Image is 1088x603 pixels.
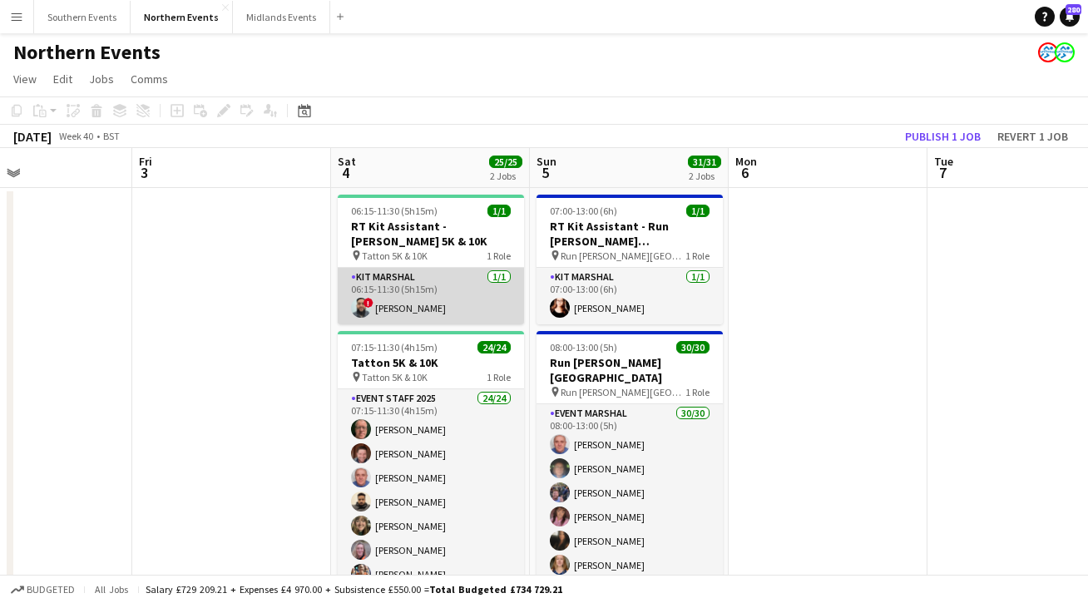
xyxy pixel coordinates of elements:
[534,163,556,182] span: 5
[1066,4,1081,15] span: 280
[233,1,330,33] button: Midlands Events
[335,163,356,182] span: 4
[735,154,757,169] span: Mon
[688,156,721,168] span: 31/31
[13,128,52,145] div: [DATE]
[136,163,152,182] span: 3
[363,298,373,308] span: !
[550,341,617,353] span: 08:00-13:00 (5h)
[1055,42,1075,62] app-user-avatar: RunThrough Events
[91,583,131,596] span: All jobs
[338,195,524,324] app-job-card: 06:15-11:30 (5h15m)1/1RT Kit Assistant - [PERSON_NAME] 5K & 10K Tatton 5K & 10K1 RoleKit Marshal1...
[351,341,438,353] span: 07:15-11:30 (4h15m)
[1038,42,1058,62] app-user-avatar: RunThrough Events
[13,40,161,65] h1: Northern Events
[82,68,121,90] a: Jobs
[932,163,953,182] span: 7
[1060,7,1080,27] a: 280
[487,371,511,383] span: 1 Role
[351,205,438,217] span: 06:15-11:30 (5h15m)
[362,250,428,262] span: Tatton 5K & 10K
[477,341,511,353] span: 24/24
[537,331,723,577] app-job-card: 08:00-13:00 (5h)30/30Run [PERSON_NAME][GEOGRAPHIC_DATA] Run [PERSON_NAME][GEOGRAPHIC_DATA]1 RoleE...
[338,268,524,324] app-card-role: Kit Marshal1/106:15-11:30 (5h15m)![PERSON_NAME]
[537,154,556,169] span: Sun
[27,584,75,596] span: Budgeted
[139,154,152,169] span: Fri
[429,583,562,596] span: Total Budgeted £734 729.21
[7,68,43,90] a: View
[487,205,511,217] span: 1/1
[338,154,356,169] span: Sat
[338,219,524,249] h3: RT Kit Assistant - [PERSON_NAME] 5K & 10K
[47,68,79,90] a: Edit
[13,72,37,86] span: View
[550,205,617,217] span: 07:00-13:00 (6h)
[131,72,168,86] span: Comms
[537,219,723,249] h3: RT Kit Assistant - Run [PERSON_NAME][GEOGRAPHIC_DATA]
[537,355,723,385] h3: Run [PERSON_NAME][GEOGRAPHIC_DATA]
[689,170,720,182] div: 2 Jobs
[537,268,723,324] app-card-role: Kit Marshal1/107:00-13:00 (6h)[PERSON_NAME]
[934,154,953,169] span: Tue
[676,341,710,353] span: 30/30
[991,126,1075,147] button: Revert 1 job
[338,331,524,577] app-job-card: 07:15-11:30 (4h15m)24/24Tatton 5K & 10K Tatton 5K & 10K1 RoleEvent Staff 202524/2407:15-11:30 (4h...
[685,386,710,398] span: 1 Role
[537,195,723,324] app-job-card: 07:00-13:00 (6h)1/1RT Kit Assistant - Run [PERSON_NAME][GEOGRAPHIC_DATA] Run [PERSON_NAME][GEOGRA...
[733,163,757,182] span: 6
[561,250,685,262] span: Run [PERSON_NAME][GEOGRAPHIC_DATA]
[103,130,120,142] div: BST
[490,170,522,182] div: 2 Jobs
[362,371,428,383] span: Tatton 5K & 10K
[53,72,72,86] span: Edit
[686,205,710,217] span: 1/1
[89,72,114,86] span: Jobs
[489,156,522,168] span: 25/25
[55,130,96,142] span: Week 40
[34,1,131,33] button: Southern Events
[338,355,524,370] h3: Tatton 5K & 10K
[561,386,685,398] span: Run [PERSON_NAME][GEOGRAPHIC_DATA]
[685,250,710,262] span: 1 Role
[8,581,77,599] button: Budgeted
[487,250,511,262] span: 1 Role
[131,1,233,33] button: Northern Events
[898,126,987,147] button: Publish 1 job
[124,68,175,90] a: Comms
[146,583,562,596] div: Salary £729 209.21 + Expenses £4 970.00 + Subsistence £550.00 =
